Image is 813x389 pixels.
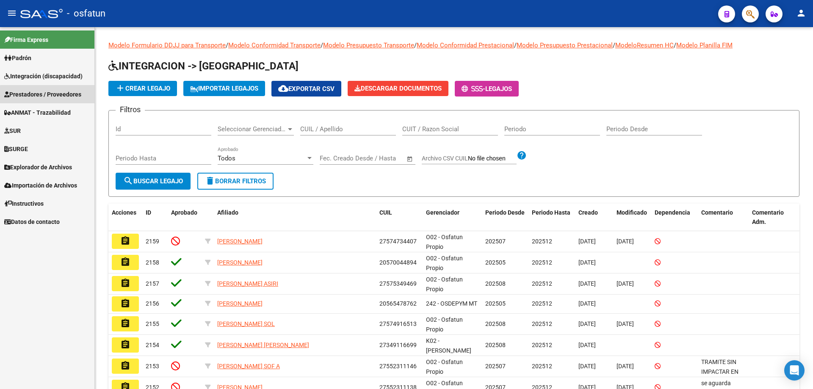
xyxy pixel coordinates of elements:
[120,339,130,350] mat-icon: assignment
[4,126,21,135] span: SUR
[532,342,552,348] span: 202512
[578,238,596,245] span: [DATE]
[468,155,517,163] input: Archivo CSV CUIL
[578,209,598,216] span: Creado
[205,176,215,186] mat-icon: delete
[108,41,226,49] a: Modelo Formulario DDJJ para Transporte
[379,209,392,216] span: CUIL
[528,204,575,232] datatable-header-cell: Periodo Hasta
[575,204,613,232] datatable-header-cell: Creado
[146,342,159,348] span: 2154
[168,204,202,232] datatable-header-cell: Aprobado
[426,300,477,307] span: 242 - OSDEPYM MT
[532,280,552,287] span: 202512
[218,154,235,162] span: Todos
[455,81,519,97] button: -Legajos
[7,8,17,18] mat-icon: menu
[197,173,274,190] button: Borrar Filtros
[4,199,44,208] span: Instructivos
[698,204,749,232] datatable-header-cell: Comentario
[217,300,263,307] span: [PERSON_NAME]
[379,363,417,370] span: 27552311146
[355,154,396,162] input: End date
[426,337,471,364] span: K02 - [PERSON_NAME] Tucuman
[4,72,83,81] span: Integración (discapacidad)
[271,81,341,97] button: Exportar CSV
[617,320,634,327] span: [DATE]
[462,85,485,93] span: -
[749,204,799,232] datatable-header-cell: Comentario Adm.
[578,320,596,327] span: [DATE]
[485,238,506,245] span: 202507
[278,83,288,94] mat-icon: cloud_download
[532,259,552,266] span: 202512
[108,81,177,96] button: Crear Legajo
[120,361,130,371] mat-icon: assignment
[4,181,77,190] span: Importación de Archivos
[108,60,299,72] span: INTEGRACION -> [GEOGRAPHIC_DATA]
[617,280,634,287] span: [DATE]
[120,257,130,267] mat-icon: assignment
[615,41,674,49] a: ModeloResumen HC
[651,204,698,232] datatable-header-cell: Dependencia
[578,280,596,287] span: [DATE]
[379,259,417,266] span: 20570044894
[426,316,463,333] span: O02 - Osfatun Propio
[115,83,125,93] mat-icon: add
[426,234,463,250] span: O02 - Osfatun Propio
[123,176,133,186] mat-icon: search
[120,236,130,246] mat-icon: assignment
[4,163,72,172] span: Explorador de Archivos
[532,238,552,245] span: 202512
[485,209,525,216] span: Periodo Desde
[123,177,183,185] span: Buscar Legajo
[532,363,552,370] span: 202512
[617,363,634,370] span: [DATE]
[183,81,265,96] button: IMPORTAR LEGAJOS
[146,320,159,327] span: 2155
[613,204,651,232] datatable-header-cell: Modificado
[376,204,423,232] datatable-header-cell: CUIL
[517,150,527,160] mat-icon: help
[578,300,596,307] span: [DATE]
[116,173,191,190] button: Buscar Legajo
[120,318,130,328] mat-icon: assignment
[578,259,596,266] span: [DATE]
[379,342,417,348] span: 27349116699
[426,209,459,216] span: Gerenciador
[796,8,806,18] mat-icon: person
[405,154,415,164] button: Open calendar
[320,154,347,162] input: Start date
[120,298,130,309] mat-icon: assignment
[146,300,159,307] span: 2156
[617,238,634,245] span: [DATE]
[417,41,514,49] a: Modelo Conformidad Prestacional
[146,363,159,370] span: 2153
[348,81,448,96] button: Descargar Documentos
[171,209,197,216] span: Aprobado
[217,342,309,348] span: [PERSON_NAME] [PERSON_NAME]
[532,209,570,216] span: Periodo Hasta
[146,238,159,245] span: 2159
[517,41,613,49] a: Modelo Presupuesto Prestacional
[116,104,145,116] h3: Filtros
[146,259,159,266] span: 2158
[752,209,784,226] span: Comentario Adm.
[379,320,417,327] span: 27574916513
[655,209,690,216] span: Dependencia
[4,108,71,117] span: ANMAT - Trazabilidad
[379,238,417,245] span: 27574734407
[278,85,335,93] span: Exportar CSV
[323,41,414,49] a: Modelo Presupuesto Transporte
[485,342,506,348] span: 202508
[112,209,136,216] span: Acciones
[120,278,130,288] mat-icon: assignment
[532,320,552,327] span: 202512
[426,276,463,292] span: O02 - Osfatun Propio
[485,320,506,327] span: 202508
[4,90,81,99] span: Prestadores / Proveedores
[485,300,506,307] span: 202505
[485,259,506,266] span: 202505
[142,204,168,232] datatable-header-cell: ID
[190,85,258,92] span: IMPORTAR LEGAJOS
